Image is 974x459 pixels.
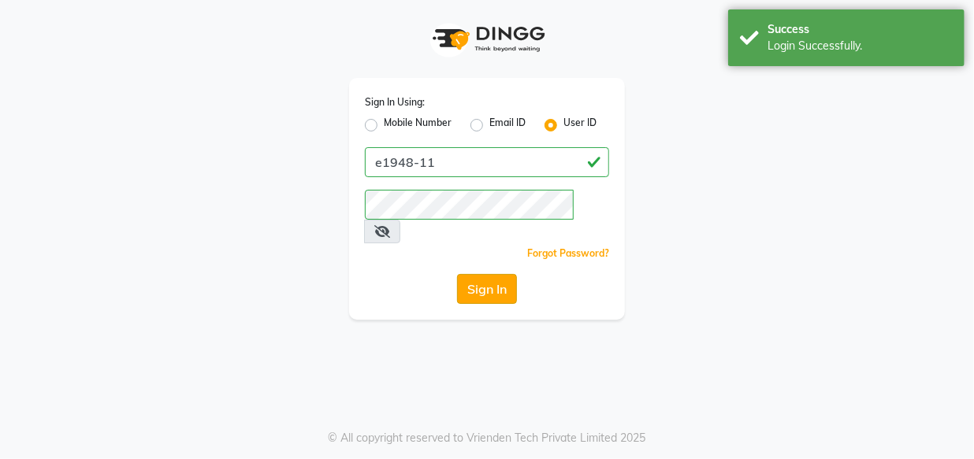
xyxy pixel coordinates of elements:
[384,116,452,135] label: Mobile Number
[768,38,953,54] div: Login Successfully.
[527,247,609,259] a: Forgot Password?
[457,274,517,304] button: Sign In
[365,190,574,220] input: Username
[563,116,597,135] label: User ID
[424,16,550,62] img: logo1.svg
[768,21,953,38] div: Success
[489,116,526,135] label: Email ID
[365,95,425,109] label: Sign In Using:
[365,147,609,177] input: Username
